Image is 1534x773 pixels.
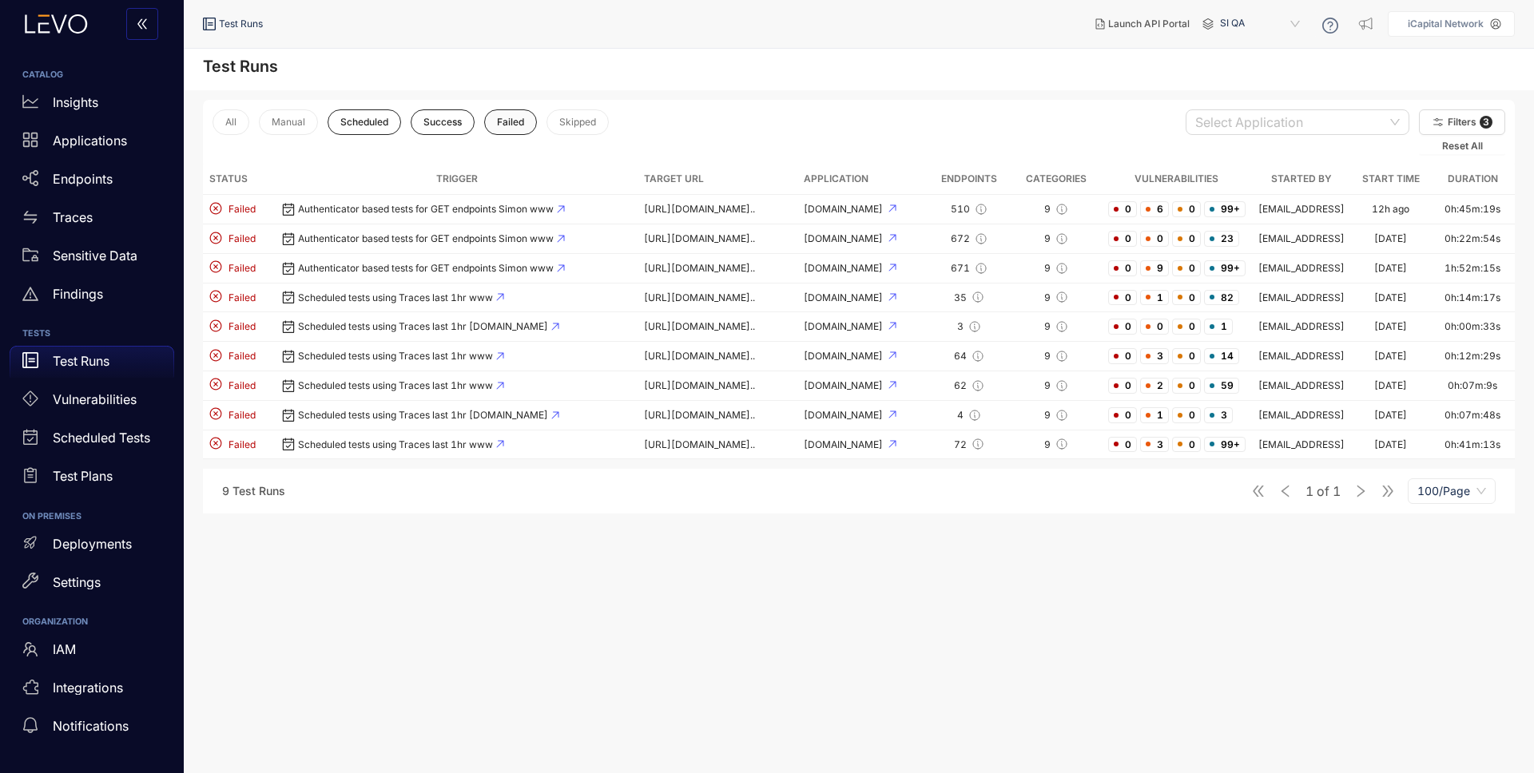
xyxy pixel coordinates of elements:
div: [DATE] [1374,439,1407,450]
span: SI QA [1220,11,1303,37]
div: 9 [1018,232,1095,245]
td: 0h:22m:54s [1431,224,1516,254]
td: 0h:45m:19s [1431,195,1516,224]
span: Scheduled [340,117,388,128]
span: 99+ [1204,437,1246,453]
span: 0 [1108,290,1137,306]
td: [EMAIL_ADDRESS] [1252,254,1351,283]
span: [DOMAIN_NAME] [804,350,885,362]
span: [URL][DOMAIN_NAME].. [644,291,755,303]
a: Test Plans [10,461,174,499]
span: 3 [1480,116,1492,129]
th: Duration [1431,164,1516,195]
button: Reset All [1419,138,1505,154]
td: [EMAIL_ADDRESS] [1252,430,1351,460]
button: Skipped [546,109,609,135]
div: Scheduled tests using Traces last 1hr www [282,291,632,303]
div: [DATE] [1374,321,1407,332]
div: [DATE] [1374,410,1407,421]
div: 9 [1018,438,1095,450]
td: [EMAIL_ADDRESS] [1252,283,1351,313]
span: 99+ [1204,201,1246,217]
span: 0 [1140,231,1169,247]
td: 0h:07m:9s [1431,371,1516,401]
span: Launch API Portal [1108,18,1190,30]
th: Start Time [1351,164,1431,195]
span: 82 [1204,290,1239,306]
button: Filters3 [1419,109,1505,135]
span: [DOMAIN_NAME] [804,203,885,215]
span: Failed [229,204,256,215]
th: Status [203,164,276,195]
button: Manual [259,109,318,135]
td: 1h:52m:15s [1431,254,1516,283]
span: swap [22,209,38,225]
span: 0 [1108,260,1137,276]
h6: TESTS [22,329,161,339]
div: 9 [1018,379,1095,392]
p: Settings [53,575,101,589]
span: [DOMAIN_NAME] [804,438,885,450]
a: Insights [10,86,174,125]
span: Failed [229,439,256,450]
span: 59 [1204,378,1239,394]
span: 100/Page [1417,479,1486,503]
span: [DOMAIN_NAME] [804,409,885,421]
span: 0 [1172,201,1201,217]
span: 0 [1108,348,1137,364]
span: [URL][DOMAIN_NAME].. [644,379,755,391]
div: [DATE] [1374,351,1407,362]
div: [DATE] [1374,263,1407,274]
span: Success [423,117,462,128]
a: Deployments [10,528,174,566]
span: 0 [1172,260,1201,276]
td: 0h:14m:17s [1431,283,1516,313]
div: 64 [933,350,1004,363]
span: 1 [1333,484,1341,498]
span: [URL][DOMAIN_NAME].. [644,350,755,362]
p: Integrations [53,680,123,695]
button: Scheduled [328,109,401,135]
div: 72 [933,438,1004,450]
a: Findings [10,278,174,316]
div: Scheduled tests using Traces last 1hr www [282,379,632,392]
th: Started By [1252,164,1351,195]
p: Findings [53,287,103,301]
th: Categories [1011,164,1102,195]
span: Failed [229,380,256,391]
th: Vulnerabilities [1102,164,1252,195]
td: [EMAIL_ADDRESS] [1252,224,1351,254]
h6: ON PREMISES [22,512,161,521]
span: Failed [229,410,256,421]
div: Authenticator based tests for GET endpoints Simon www [282,203,632,216]
span: 0 [1172,231,1201,247]
a: Notifications [10,710,174,748]
div: 9 [1018,350,1095,363]
p: Deployments [53,537,132,551]
div: [DATE] [1374,380,1407,391]
td: [EMAIL_ADDRESS] [1252,342,1351,371]
span: 1 [1140,290,1169,306]
td: [EMAIL_ADDRESS] [1252,312,1351,342]
span: [URL][DOMAIN_NAME].. [644,232,755,244]
span: 1 [1305,484,1313,498]
button: Failed [484,109,537,135]
span: 0 [1140,319,1169,335]
div: 9 [1018,291,1095,303]
th: Trigger [276,164,638,195]
div: Scheduled tests using Traces last 1hr www [282,438,632,450]
p: Sensitive Data [53,248,137,263]
div: 12h ago [1372,204,1409,215]
span: 0 [1108,407,1137,423]
span: Test Runs [219,18,263,30]
td: [EMAIL_ADDRESS] [1252,195,1351,224]
span: team [22,641,38,657]
button: Launch API Portal [1083,11,1202,37]
div: Authenticator based tests for GET endpoints Simon www [282,262,632,275]
p: Applications [53,133,127,148]
td: 0h:12m:29s [1431,342,1516,371]
span: [DOMAIN_NAME] [804,262,885,274]
button: double-left [126,8,158,40]
span: 0 [1172,290,1201,306]
span: [URL][DOMAIN_NAME].. [644,438,755,450]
